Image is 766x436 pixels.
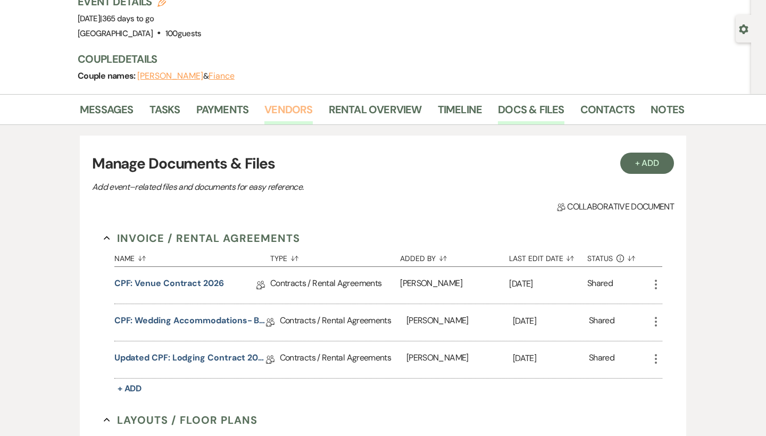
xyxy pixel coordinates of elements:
[270,246,400,266] button: Type
[406,304,513,341] div: [PERSON_NAME]
[509,277,587,291] p: [DATE]
[438,101,482,124] a: Timeline
[557,200,674,213] span: Collaborative document
[118,383,142,394] span: + Add
[92,153,674,175] h3: Manage Documents & Files
[78,13,154,24] span: [DATE]
[620,153,675,174] button: + Add
[114,277,224,294] a: CPF: Venue Contract 2026
[580,101,635,124] a: Contacts
[513,314,589,328] p: [DATE]
[137,71,235,81] span: &
[114,351,266,368] a: Updated CPF: Lodging Contract 2026
[165,28,202,39] span: 100 guests
[114,314,266,331] a: CPF: Wedding Accommodations- Bar Usage Fee 2025
[92,180,464,194] p: Add event–related files and documents for easy reference.
[280,341,406,378] div: Contracts / Rental Agreements
[100,13,154,24] span: |
[104,412,257,428] button: Layouts / Floor Plans
[400,267,509,304] div: [PERSON_NAME]
[406,341,513,378] div: [PERSON_NAME]
[400,246,509,266] button: Added By
[587,277,613,294] div: Shared
[651,101,684,124] a: Notes
[149,101,180,124] a: Tasks
[102,13,154,24] span: 365 days to go
[498,101,564,124] a: Docs & Files
[587,246,650,266] button: Status
[104,230,300,246] button: Invoice / Rental Agreements
[80,101,134,124] a: Messages
[329,101,422,124] a: Rental Overview
[589,351,614,368] div: Shared
[137,72,203,80] button: [PERSON_NAME]
[78,52,673,66] h3: Couple Details
[739,23,748,33] button: Open lead details
[270,267,400,304] div: Contracts / Rental Agreements
[209,72,235,80] button: Fiance
[509,246,587,266] button: Last Edit Date
[587,255,613,262] span: Status
[114,381,145,396] button: + Add
[513,351,589,365] p: [DATE]
[114,246,270,266] button: Name
[264,101,312,124] a: Vendors
[78,70,137,81] span: Couple names:
[589,314,614,331] div: Shared
[196,101,249,124] a: Payments
[78,28,153,39] span: [GEOGRAPHIC_DATA]
[280,304,406,341] div: Contracts / Rental Agreements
